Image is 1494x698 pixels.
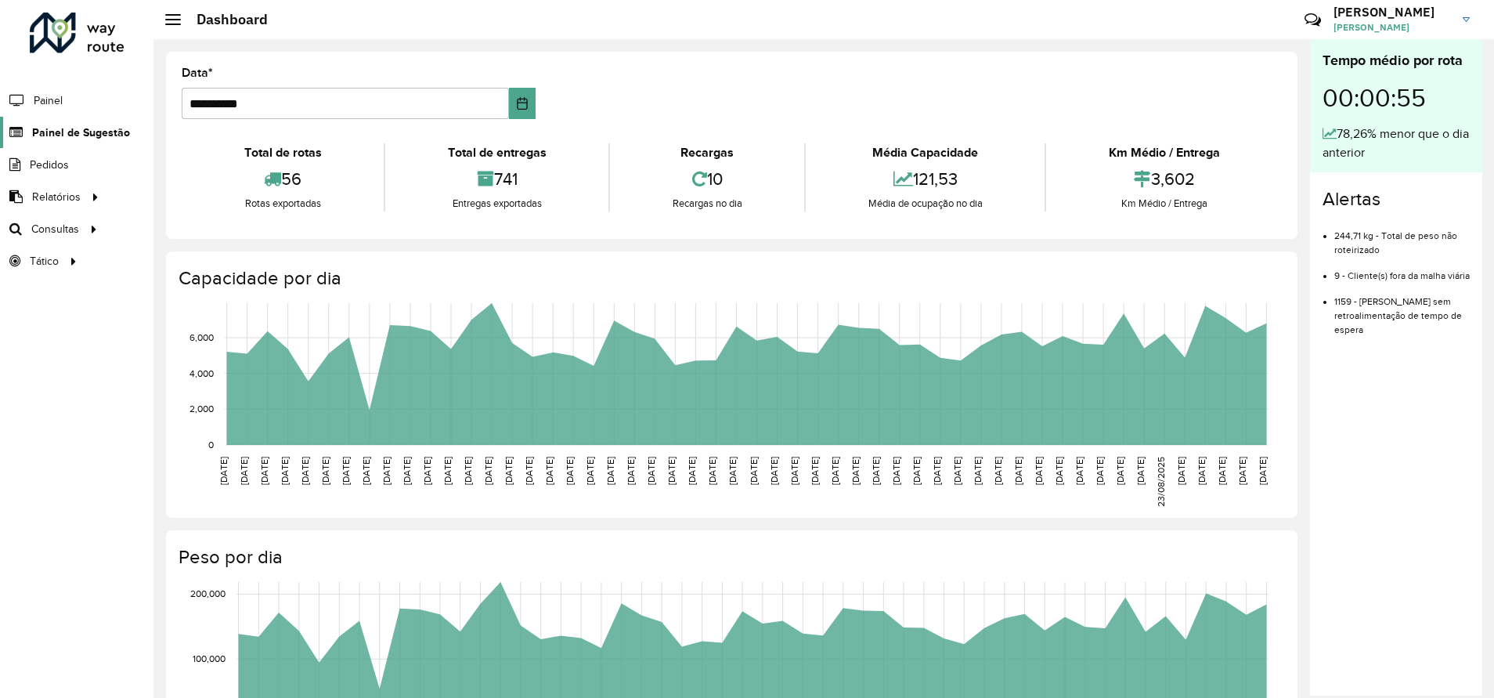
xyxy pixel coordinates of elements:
[1334,257,1470,283] li: 9 - Cliente(s) fora da malha viária
[810,143,1041,162] div: Média Capacidade
[32,125,130,141] span: Painel de Sugestão
[1013,457,1023,485] text: [DATE]
[32,189,81,205] span: Relatórios
[1258,457,1268,485] text: [DATE]
[381,457,392,485] text: [DATE]
[707,457,717,485] text: [DATE]
[626,457,636,485] text: [DATE]
[389,143,604,162] div: Total de entregas
[186,162,380,196] div: 56
[614,143,800,162] div: Recargas
[952,457,962,485] text: [DATE]
[1333,5,1451,20] h3: [PERSON_NAME]
[1074,457,1084,485] text: [DATE]
[544,457,554,485] text: [DATE]
[1334,217,1470,257] li: 244,71 kg - Total de peso não roteirizado
[614,196,800,212] div: Recargas no dia
[300,457,310,485] text: [DATE]
[422,457,432,485] text: [DATE]
[208,439,214,450] text: 0
[911,457,922,485] text: [DATE]
[320,457,330,485] text: [DATE]
[179,546,1282,569] h4: Peso por dia
[614,162,800,196] div: 10
[1034,457,1044,485] text: [DATE]
[932,457,942,485] text: [DATE]
[1176,457,1186,485] text: [DATE]
[1196,457,1207,485] text: [DATE]
[463,457,473,485] text: [DATE]
[218,457,229,485] text: [DATE]
[189,332,214,342] text: 6,000
[186,196,380,212] div: Rotas exportadas
[280,457,290,485] text: [DATE]
[1050,143,1278,162] div: Km Médio / Entrega
[1095,457,1105,485] text: [DATE]
[1296,3,1330,37] a: Contato Rápido
[361,457,371,485] text: [DATE]
[193,653,226,664] text: 100,000
[1115,457,1125,485] text: [DATE]
[1156,457,1166,507] text: 23/08/2025
[1323,50,1470,71] div: Tempo médio por rota
[1323,125,1470,162] div: 78,26% menor que o dia anterior
[1050,196,1278,212] div: Km Médio / Entrega
[646,457,656,485] text: [DATE]
[666,457,677,485] text: [DATE]
[189,403,214,414] text: 2,000
[524,457,534,485] text: [DATE]
[1135,457,1146,485] text: [DATE]
[30,253,59,269] span: Tático
[789,457,799,485] text: [DATE]
[34,92,63,109] span: Painel
[585,457,595,485] text: [DATE]
[1217,457,1227,485] text: [DATE]
[389,162,604,196] div: 741
[687,457,697,485] text: [DATE]
[810,457,820,485] text: [DATE]
[190,589,226,599] text: 200,000
[341,457,351,485] text: [DATE]
[402,457,412,485] text: [DATE]
[1054,457,1064,485] text: [DATE]
[1050,162,1278,196] div: 3,602
[30,157,69,173] span: Pedidos
[810,196,1041,212] div: Média de ocupação no dia
[830,457,840,485] text: [DATE]
[891,457,901,485] text: [DATE]
[749,457,759,485] text: [DATE]
[181,11,268,28] h2: Dashboard
[973,457,983,485] text: [DATE]
[189,368,214,378] text: 4,000
[565,457,575,485] text: [DATE]
[31,221,79,237] span: Consultas
[186,143,380,162] div: Total de rotas
[259,457,269,485] text: [DATE]
[1333,20,1451,34] span: [PERSON_NAME]
[503,457,514,485] text: [DATE]
[483,457,493,485] text: [DATE]
[850,457,861,485] text: [DATE]
[871,457,881,485] text: [DATE]
[182,63,213,82] label: Data
[605,457,615,485] text: [DATE]
[810,162,1041,196] div: 121,53
[239,457,249,485] text: [DATE]
[179,267,1282,290] h4: Capacidade por dia
[993,457,1003,485] text: [DATE]
[1237,457,1247,485] text: [DATE]
[769,457,779,485] text: [DATE]
[389,196,604,212] div: Entregas exportadas
[1334,283,1470,337] li: 1159 - [PERSON_NAME] sem retroalimentação de tempo de espera
[1323,71,1470,125] div: 00:00:55
[509,88,536,119] button: Choose Date
[1323,188,1470,211] h4: Alertas
[442,457,453,485] text: [DATE]
[727,457,738,485] text: [DATE]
